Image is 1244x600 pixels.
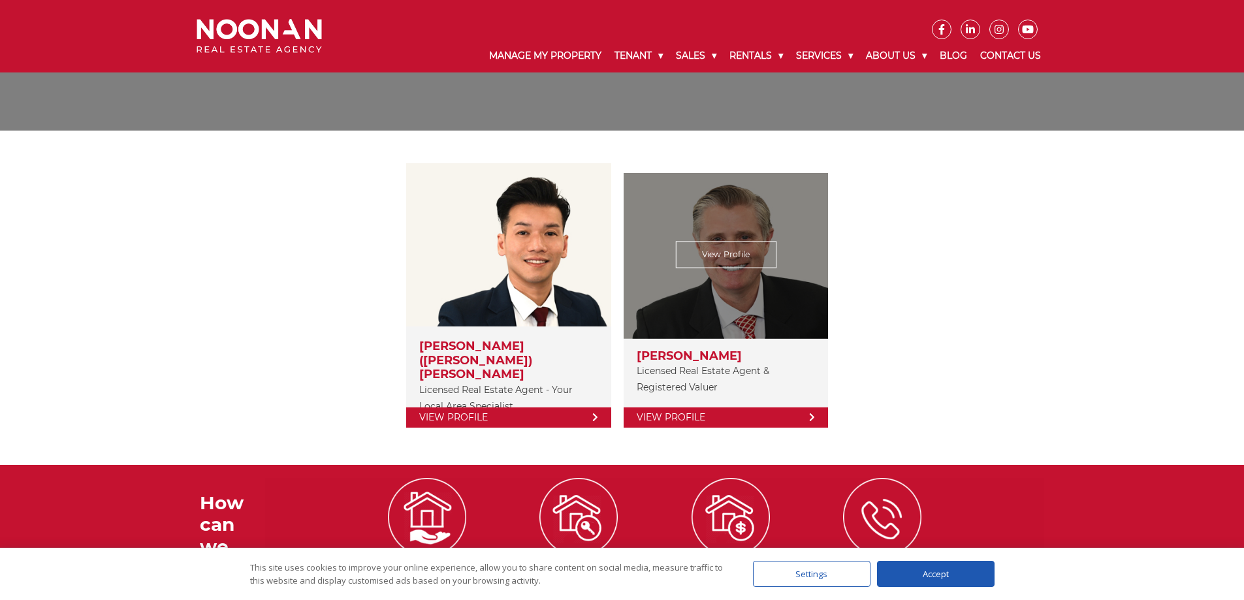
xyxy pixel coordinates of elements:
[789,39,859,72] a: Services
[483,39,608,72] a: Manage My Property
[808,510,957,592] a: ContactUs
[624,407,828,428] a: View Profile
[877,561,995,587] div: Accept
[608,39,669,72] a: Tenant
[388,478,466,556] img: ICONS
[637,363,815,396] p: Licensed Real Estate Agent & Registered Valuer
[250,561,727,587] div: This site uses cookies to improve your online experience, allow you to share content on social me...
[504,510,654,592] a: Leasemy Property
[859,39,933,72] a: About Us
[419,382,598,415] p: Licensed Real Estate Agent - Your Local Area Specialist
[656,510,806,592] a: Sellmy Property
[352,510,502,592] a: Managemy Property
[669,39,723,72] a: Sales
[974,39,1047,72] a: Contact Us
[419,339,598,382] h3: [PERSON_NAME] ([PERSON_NAME]) [PERSON_NAME]
[200,492,265,580] h3: How can we help?
[753,561,870,587] div: Settings
[843,478,921,556] img: ICONS
[197,19,322,54] img: Noonan Real Estate Agency
[933,39,974,72] a: Blog
[406,407,611,428] a: View Profile
[675,241,776,268] a: View Profile
[723,39,789,72] a: Rentals
[637,349,815,364] h3: [PERSON_NAME]
[539,478,618,556] img: ICONS
[692,478,770,556] img: ICONS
